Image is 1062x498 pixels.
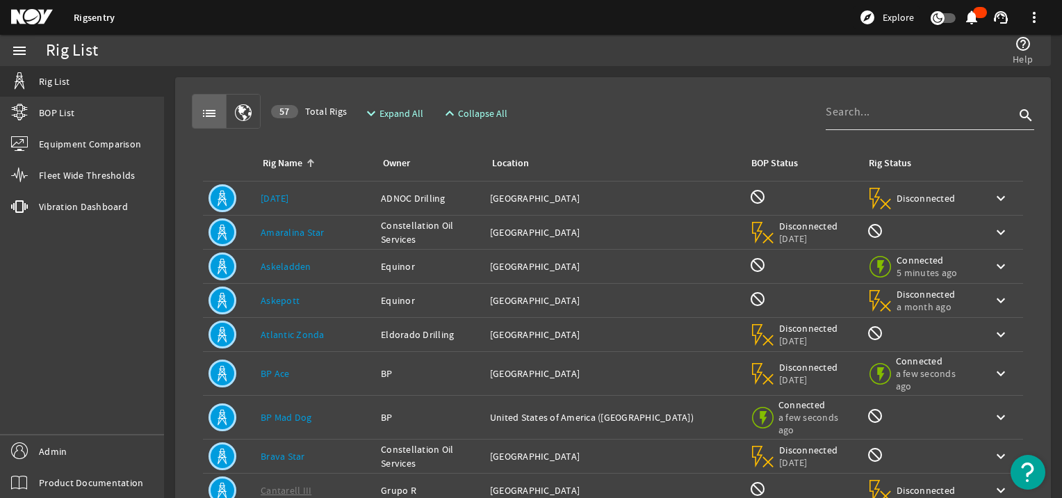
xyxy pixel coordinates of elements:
span: [DATE] [779,232,838,245]
span: a month ago [897,300,956,313]
div: Location [490,156,733,171]
div: ADNOC Drilling [381,191,479,205]
span: Disconnected [779,322,838,335]
a: Atlantic Zonda [261,328,325,341]
span: Total Rigs [271,104,347,118]
mat-icon: list [201,105,218,122]
div: BP [381,410,479,424]
mat-icon: keyboard_arrow_down [992,448,1009,465]
a: Askeladden [261,260,311,273]
a: BP Mad Dog [261,411,312,424]
mat-icon: menu [11,42,28,59]
mat-icon: Rig Monitoring not available for this rig [867,408,883,424]
mat-icon: keyboard_arrow_down [992,258,1009,275]
div: [GEOGRAPHIC_DATA] [490,294,738,307]
span: Connected [896,355,970,367]
button: Expand All [357,101,429,126]
i: search [1018,107,1034,124]
mat-icon: help_outline [1015,35,1031,52]
div: Rig List [46,44,98,58]
mat-icon: Rig Monitoring not available for this rig [867,325,883,342]
span: Expand All [379,106,423,120]
div: BOP Status [751,156,798,171]
div: [GEOGRAPHIC_DATA] [490,483,738,497]
span: [DATE] [779,456,838,469]
div: Eldorado Drilling [381,328,479,342]
span: Vibration Dashboard [39,200,128,214]
mat-icon: vibration [11,198,28,215]
a: Askepott [261,294,300,307]
div: [GEOGRAPHIC_DATA] [490,328,738,342]
a: [DATE] [261,192,289,204]
span: Explore [883,10,914,24]
mat-icon: keyboard_arrow_down [992,326,1009,343]
div: [GEOGRAPHIC_DATA] [490,449,738,463]
span: Fleet Wide Thresholds [39,168,135,182]
mat-icon: keyboard_arrow_down [992,224,1009,241]
span: Product Documentation [39,476,143,490]
span: Admin [39,444,67,458]
span: a few seconds ago [896,367,970,392]
div: [GEOGRAPHIC_DATA] [490,191,738,205]
mat-icon: BOP Monitoring not available for this rig [749,291,766,307]
span: [DATE] [779,335,838,347]
span: Connected [897,254,957,266]
a: Cantarell III [261,484,311,497]
div: 57 [271,105,298,118]
span: 5 minutes ago [897,266,957,279]
mat-icon: Rig Monitoring not available for this rig [867,447,883,463]
div: BP [381,367,479,380]
mat-icon: keyboard_arrow_down [992,365,1009,382]
div: Grupo R [381,483,479,497]
mat-icon: notifications [963,9,980,26]
span: a few seconds ago [778,411,853,436]
div: United States of America ([GEOGRAPHIC_DATA]) [490,410,738,424]
div: Rig Name [261,156,364,171]
mat-icon: expand_less [441,105,452,122]
div: [GEOGRAPHIC_DATA] [490,367,738,380]
div: Owner [381,156,473,171]
mat-icon: BOP Monitoring not available for this rig [749,188,766,205]
mat-icon: explore [859,9,876,26]
a: BP Ace [261,367,290,380]
mat-icon: Rig Monitoring not available for this rig [867,223,883,239]
span: Disconnected [897,192,956,204]
mat-icon: keyboard_arrow_down [992,292,1009,309]
input: Search... [826,104,1015,120]
div: Equinor [381,259,479,273]
span: [DATE] [779,373,838,386]
span: Connected [778,399,853,411]
span: Disconnected [779,220,838,232]
span: Disconnected [897,484,956,497]
div: Equinor [381,294,479,307]
mat-icon: support_agent [992,9,1009,26]
span: Disconnected [779,361,838,373]
span: Disconnected [897,288,956,300]
span: Equipment Comparison [39,137,141,151]
div: Constellation Oil Services [381,442,479,470]
div: Owner [383,156,410,171]
mat-icon: BOP Monitoring not available for this rig [749,257,766,273]
button: Collapse All [436,101,513,126]
mat-icon: expand_more [363,105,374,122]
div: [GEOGRAPHIC_DATA] [490,225,738,239]
div: Constellation Oil Services [381,218,479,246]
div: [GEOGRAPHIC_DATA] [490,259,738,273]
button: Explore [853,6,920,29]
button: more_vert [1018,1,1051,34]
div: Rig Status [869,156,911,171]
span: BOP List [39,106,74,120]
div: Rig Name [263,156,302,171]
mat-icon: keyboard_arrow_down [992,409,1009,426]
span: Disconnected [779,444,838,456]
span: Help [1013,52,1033,66]
span: Rig List [39,74,70,88]
mat-icon: keyboard_arrow_down [992,190,1009,207]
span: Collapse All [458,106,507,120]
mat-icon: BOP Monitoring not available for this rig [749,481,766,497]
div: Location [492,156,529,171]
button: Open Resource Center [1011,455,1045,490]
a: Rigsentry [74,11,115,24]
a: Amaralina Star [261,226,325,239]
a: Brava Star [261,450,305,463]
